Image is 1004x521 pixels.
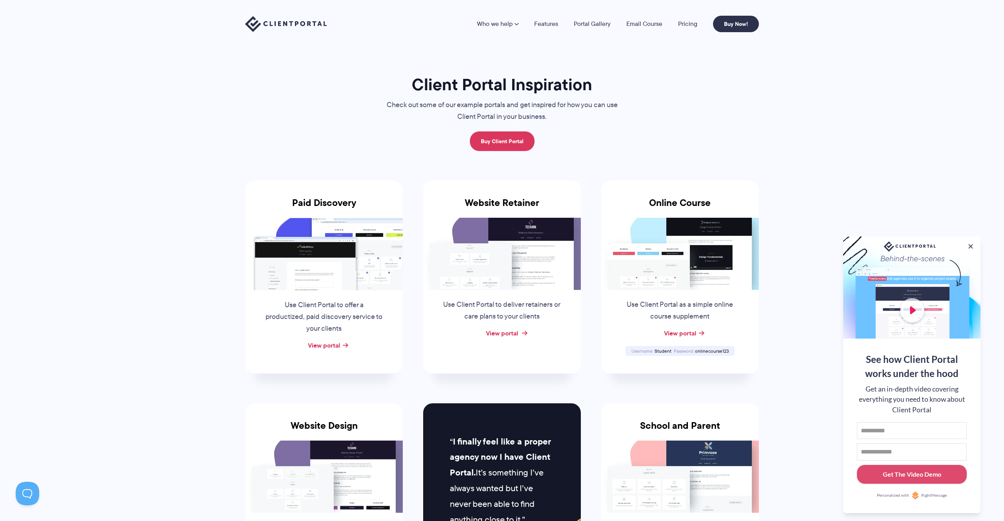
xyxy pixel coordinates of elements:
h3: Online Course [601,197,759,218]
a: Pricing [678,21,697,27]
span: Student [655,348,671,354]
a: Buy Now! [713,16,759,32]
div: See how Client Portal works under the hood [857,352,967,381]
div: Get an in-depth video covering everything you need to know about Client Portal [857,384,967,415]
iframe: Toggle Customer Support [16,482,39,505]
span: Password [674,348,694,354]
h3: Website Retainer [423,197,581,218]
span: Username [631,348,653,354]
span: onlinecourse123 [695,348,729,354]
a: View portal [664,328,696,338]
a: Email Course [626,21,662,27]
a: Buy Client Portal [470,131,535,151]
h1: Client Portal Inspiration [371,74,633,95]
strong: I finally feel like a proper agency now I have Client Portal. [450,435,551,479]
p: Use Client Portal as a simple online course supplement [620,299,740,322]
div: Get The Video Demo [883,470,941,479]
a: View portal [308,341,340,350]
button: Get The Video Demo [857,465,967,484]
span: Personalized with [877,492,909,499]
h3: School and Parent [601,420,759,441]
span: RightMessage [921,492,947,499]
p: Use Client Portal to deliver retainers or care plans to your clients [442,299,562,322]
img: Personalized with RightMessage [911,492,919,499]
h3: Paid Discovery [245,197,403,218]
p: Use Client Portal to offer a productized, paid discovery service to your clients [264,299,384,335]
a: Portal Gallery [574,21,611,27]
a: Who we help [477,21,518,27]
a: Features [534,21,558,27]
h3: Website Design [245,420,403,441]
a: Personalized withRightMessage [857,492,967,499]
a: View portal [486,328,518,338]
p: Check out some of our example portals and get inspired for how you can use Client Portal in your ... [371,99,633,123]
